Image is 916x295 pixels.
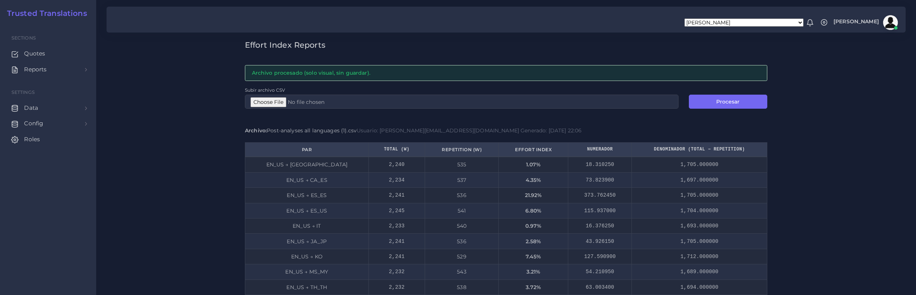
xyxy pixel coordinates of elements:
div: Post-analyses all languages (1).csv [245,127,767,134]
td: 535 [425,157,498,172]
td: 73.823900 [568,172,632,187]
img: avatar [883,15,898,30]
strong: 2.58% [526,238,541,245]
a: [PERSON_NAME]avatar [830,15,900,30]
td: 63.003400 [568,279,632,295]
strong: 7.45% [526,253,541,260]
td: 2,241 [368,188,425,203]
a: Roles [6,132,91,147]
td: 529 [425,249,498,264]
td: 1,705.000000 [632,234,767,249]
strong: 1.07% [526,161,540,168]
td: 2,241 [368,234,425,249]
td: 1,704.000000 [632,203,767,218]
td: 2,232 [368,279,425,295]
th: Repetition (w) [425,142,498,157]
td: EN_US → MS_MY [245,264,369,279]
td: 536 [425,188,498,203]
td: EN_US → IT [245,218,369,234]
strong: Archivo: [245,127,267,134]
th: Denominador (Total − Repetition) [632,142,767,157]
strong: 21.92% [525,192,542,199]
td: 1,689.000000 [632,264,767,279]
td: 536 [425,234,498,249]
td: 2,234 [368,172,425,187]
td: 1,705.000000 [632,188,767,203]
strong: 0.97% [525,223,541,229]
span: Sections [11,35,36,41]
td: 1,705.000000 [632,157,767,172]
td: EN_US → JA_JP [245,234,369,249]
td: 540 [425,218,498,234]
td: EN_US → KO [245,249,369,264]
th: Effort Index [499,142,568,157]
td: 2,233 [368,218,425,234]
span: [PERSON_NAME] [834,19,879,24]
strong: 3.21% [526,268,540,275]
td: 43.926150 [568,234,632,249]
td: EN_US → CA_ES [245,172,369,187]
strong: 4.35% [526,177,541,183]
td: 115.937000 [568,203,632,218]
span: Settings [11,89,35,95]
th: Numerador [568,142,632,157]
td: 2,232 [368,264,425,279]
td: 2,245 [368,203,425,218]
span: Generado: [DATE] 22:06 [521,127,582,134]
button: Procesar [689,95,767,109]
td: 1,697.000000 [632,172,767,187]
td: 16.376250 [568,218,632,234]
td: EN_US → ES_US [245,203,369,218]
th: Total (w) [368,142,425,157]
td: 2,240 [368,157,425,172]
span: Data [24,104,38,112]
span: Quotes [24,50,45,58]
span: Reports [24,65,47,74]
strong: 6.80% [525,207,541,214]
td: 537 [425,172,498,187]
td: EN_US → TH_TH [245,279,369,295]
label: Subir archivo CSV [245,87,285,93]
td: 127.590900 [568,249,632,264]
h3: Effort Index Reports [245,40,767,50]
td: 541 [425,203,498,218]
td: 54.210950 [568,264,632,279]
td: 1,693.000000 [632,218,767,234]
div: Archivo procesado (solo visual, sin guardar). [245,65,767,81]
td: 18.310250 [568,157,632,172]
td: EN_US → ES_ES [245,188,369,203]
a: Config [6,116,91,131]
a: Data [6,100,91,116]
span: Usuario: [PERSON_NAME][EMAIL_ADDRESS][DOMAIN_NAME] [357,127,519,134]
td: 1,694.000000 [632,279,767,295]
a: Quotes [6,46,91,61]
td: 538 [425,279,498,295]
td: 373.762450 [568,188,632,203]
strong: 3.72% [526,284,541,291]
th: Par [245,142,369,157]
span: Roles [24,135,40,143]
a: Reports [6,62,91,77]
td: 1,712.000000 [632,249,767,264]
td: EN_US → [GEOGRAPHIC_DATA] [245,157,369,172]
td: 543 [425,264,498,279]
td: 2,241 [368,249,425,264]
span: Config [24,119,43,128]
a: Trusted Translations [2,9,87,18]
